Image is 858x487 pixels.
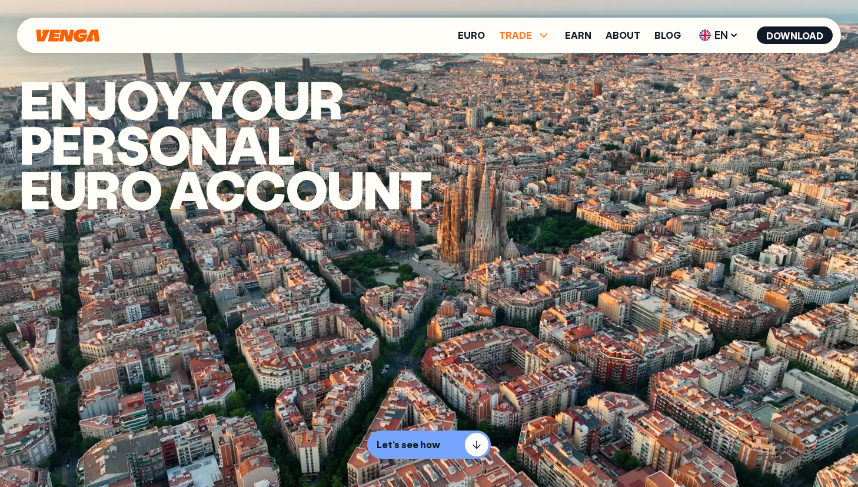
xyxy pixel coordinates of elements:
a: Euro [458,31,485,40]
a: Blog [654,31,681,40]
span: TRADE [499,28,551,42]
a: Earn [565,31,591,40]
svg: Home [35,29,101,42]
button: Download [757,26,833,44]
span: EN [695,26,743,45]
a: About [606,31,640,40]
img: flag-uk [699,29,711,41]
span: TRADE [499,31,532,40]
h1: Enjoy your PERSONAL euro account [19,76,520,212]
button: Let's see how [367,431,491,459]
p: Let's see how [377,439,440,451]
